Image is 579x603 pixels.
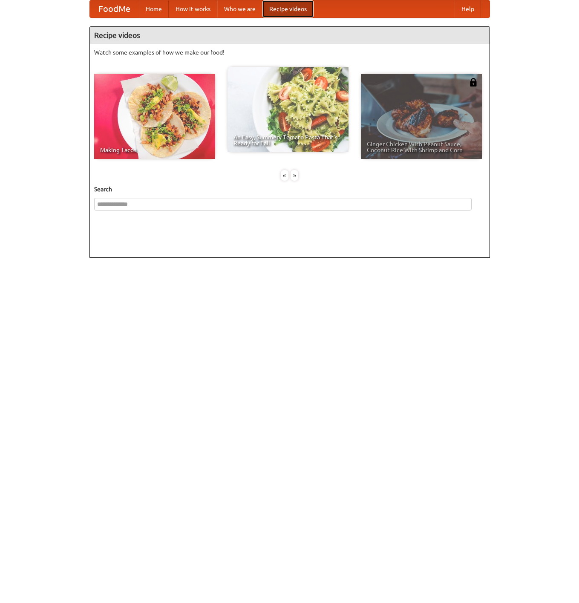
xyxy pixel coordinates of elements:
a: FoodMe [90,0,139,17]
a: Home [139,0,169,17]
a: Recipe videos [262,0,314,17]
a: Help [455,0,481,17]
h4: Recipe videos [90,27,490,44]
a: Who we are [217,0,262,17]
p: Watch some examples of how we make our food! [94,48,485,57]
span: An Easy, Summery Tomato Pasta That's Ready for Fall [233,134,343,146]
a: An Easy, Summery Tomato Pasta That's Ready for Fall [228,67,349,152]
a: How it works [169,0,217,17]
img: 483408.png [469,78,478,87]
span: Making Tacos [100,147,209,153]
h5: Search [94,185,485,193]
div: « [281,170,288,181]
div: » [291,170,298,181]
a: Making Tacos [94,74,215,159]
